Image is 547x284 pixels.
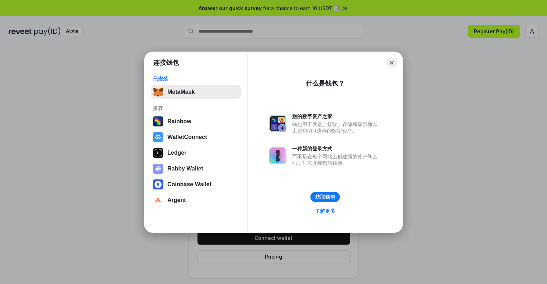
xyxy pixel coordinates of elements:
div: Rainbow [167,118,191,125]
div: WalletConnect [167,134,207,140]
div: MetaMask [167,89,195,95]
a: 了解更多 [311,206,339,216]
button: Close [387,58,397,68]
button: Coinbase Wallet [151,177,241,192]
button: WalletConnect [151,130,241,144]
div: Ledger [167,150,186,156]
button: Rabby Wallet [151,162,241,176]
div: 什么是钱包？ [306,79,344,88]
img: svg+xml,%3Csvg%20width%3D%22120%22%20height%3D%22120%22%20viewBox%3D%220%200%20120%20120%22%20fil... [153,116,163,126]
div: 了解更多 [315,208,335,214]
img: svg+xml,%3Csvg%20xmlns%3D%22http%3A%2F%2Fwww.w3.org%2F2000%2Fsvg%22%20width%3D%2228%22%20height%3... [153,148,163,158]
h1: 连接钱包 [153,58,179,67]
button: MetaMask [151,85,241,99]
div: Rabby Wallet [167,165,203,172]
div: Coinbase Wallet [167,181,211,188]
img: svg+xml,%3Csvg%20fill%3D%22none%22%20height%3D%2233%22%20viewBox%3D%220%200%2035%2033%22%20width%... [153,87,163,97]
img: svg+xml,%3Csvg%20xmlns%3D%22http%3A%2F%2Fwww.w3.org%2F2000%2Fsvg%22%20fill%3D%22none%22%20viewBox... [153,164,163,174]
div: 钱包用于发送、接收、存储和显示像以太坊和NFT这样的数字资产。 [292,121,381,134]
div: Argent [167,197,186,203]
div: 您的数字资产之家 [292,113,381,120]
img: svg+xml,%3Csvg%20width%3D%2228%22%20height%3D%2228%22%20viewBox%3D%220%200%2028%2028%22%20fill%3D... [153,132,163,142]
img: svg+xml,%3Csvg%20xmlns%3D%22http%3A%2F%2Fwww.w3.org%2F2000%2Fsvg%22%20fill%3D%22none%22%20viewBox... [269,115,286,132]
div: 推荐 [153,105,239,111]
button: Rainbow [151,114,241,129]
div: 一种新的登录方式 [292,145,381,152]
div: 而不是在每个网站上创建新的账户和密码，只需连接您的钱包。 [292,153,381,166]
img: svg+xml,%3Csvg%20xmlns%3D%22http%3A%2F%2Fwww.w3.org%2F2000%2Fsvg%22%20fill%3D%22none%22%20viewBox... [269,147,286,164]
button: Ledger [151,146,241,160]
div: 已安装 [153,76,239,82]
img: svg+xml,%3Csvg%20width%3D%2228%22%20height%3D%2228%22%20viewBox%3D%220%200%2028%2028%22%20fill%3D... [153,179,163,189]
div: 获取钱包 [315,194,335,200]
img: svg+xml,%3Csvg%20width%3D%2228%22%20height%3D%2228%22%20viewBox%3D%220%200%2028%2028%22%20fill%3D... [153,195,163,205]
button: Argent [151,193,241,207]
button: 获取钱包 [310,192,340,202]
